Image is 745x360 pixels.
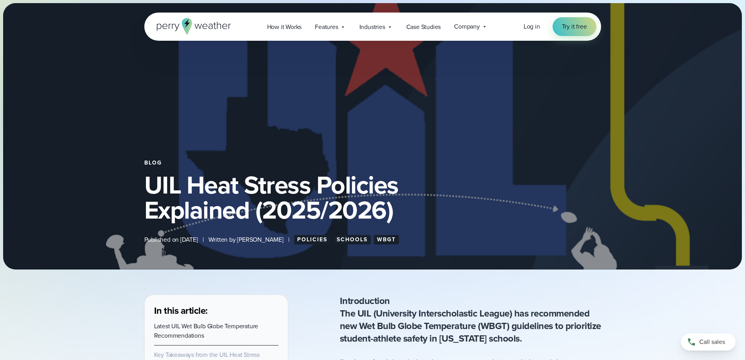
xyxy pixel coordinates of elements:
div: Blog [144,160,601,166]
span: Call sales [699,337,725,347]
span: Features [315,22,338,32]
h1: UIL Heat Stress Policies Explained (2025/2026) [144,172,601,223]
a: Case Studies [400,19,448,35]
a: How it Works [260,19,309,35]
h3: In this article: [154,304,278,317]
span: Case Studies [406,22,441,32]
span: | [288,235,289,244]
a: Log in [524,22,540,31]
span: How it Works [267,22,302,32]
a: Try it free [553,17,596,36]
a: Schools [334,235,371,244]
a: Call sales [681,333,736,351]
a: Policies [294,235,330,244]
p: The UIL (University Interscholastic League) has recommended new Wet Bulb Globe Temperature (WBGT)... [340,295,601,345]
span: | [203,235,204,244]
span: Published on [DATE] [144,235,198,244]
span: Try it free [562,22,587,31]
a: WBGT [374,235,399,244]
span: Written by [PERSON_NAME] [208,235,284,244]
span: Company [454,22,480,31]
span: Industries [359,22,385,32]
strong: Introduction [340,294,390,308]
a: Latest UIL Wet Bulb Globe Temperature Recommendations [154,322,259,340]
